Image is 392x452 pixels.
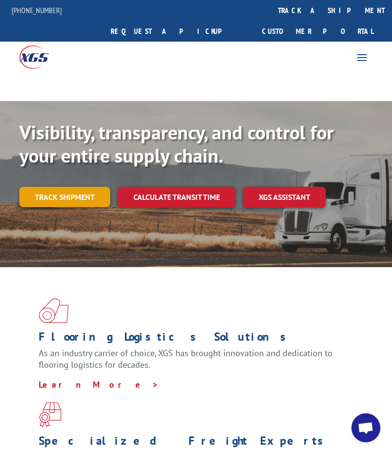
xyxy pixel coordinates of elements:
a: Customer Portal [255,21,380,42]
b: Visibility, transparency, and control for your entire supply chain. [19,120,334,168]
img: xgs-icon-total-supply-chain-intelligence-red [39,298,69,323]
img: xgs-icon-focused-on-flooring-red [39,402,61,427]
a: Learn More > [39,379,159,390]
a: [PHONE_NUMBER] [12,5,62,15]
a: Track shipment [19,187,110,207]
a: Request a pickup [103,21,243,42]
h1: Specialized Freight Experts [39,435,346,452]
a: XGS ASSISTANT [243,187,326,208]
a: Calculate transit time [118,187,235,208]
span: As an industry carrier of choice, XGS has brought innovation and dedication to flooring logistics... [39,347,333,370]
div: Open chat [351,413,380,442]
h1: Flooring Logistics Solutions [39,331,346,347]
